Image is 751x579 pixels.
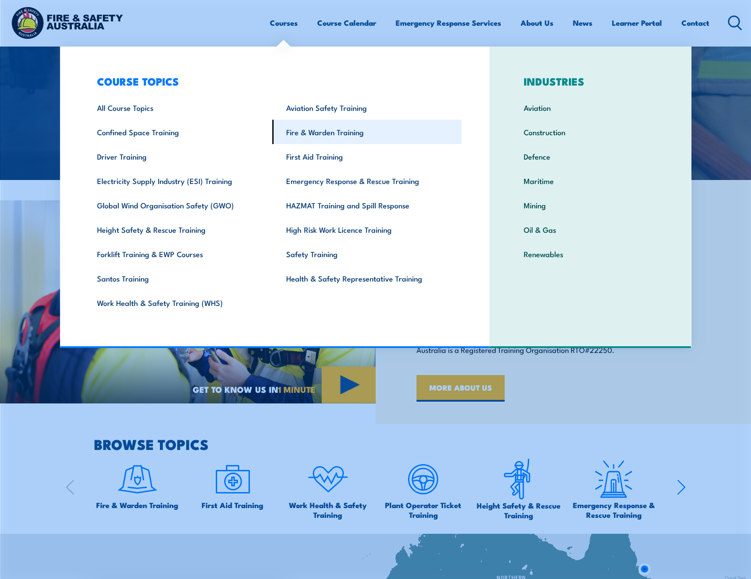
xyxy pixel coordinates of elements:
[396,11,501,35] a: Emergency Response Services
[83,266,272,290] a: Santos Training
[83,144,272,168] a: Driver Training
[510,168,671,193] a: Maritime
[380,500,467,520] span: Plant Operator Ticket Training
[83,168,272,193] a: Electricity Supply Industry (ESI) Training
[593,458,634,500] img: Emergency Response Icon
[117,458,158,500] img: icon-1
[573,11,592,35] a: News
[416,375,505,402] a: MORE ABOUT US
[498,458,539,501] img: icon-6
[272,95,462,120] a: Aviation Safety Training
[307,458,349,500] img: icon-4
[475,501,562,520] span: Height Safety & Rescue Training
[284,458,371,520] a: Work Health & Safety Training
[278,383,315,395] strong: 1 MINUTE
[83,217,272,242] a: Height Safety & Rescue Training
[272,193,462,217] a: HAZMAT Training and Spill Response
[521,11,553,35] a: About Us
[570,458,657,520] a: Emergency Response & Rescue Training
[380,458,467,520] a: Plant Operator Ticket Training
[284,500,371,520] span: Work Health & Safety Training
[510,120,671,144] a: Construction
[94,438,686,450] h2: BROWSE TOPICS
[317,11,376,35] a: Course Calendar
[402,458,444,500] img: icon-5
[83,75,462,87] h3: COURSE TOPICS
[510,75,671,87] h3: INDUSTRIES
[272,168,462,193] a: Emergency Response & Rescue Training
[270,11,298,35] a: Courses
[475,458,562,520] a: Height Safety & Rescue Training
[510,217,671,242] a: Oil & Gas
[272,242,462,266] a: Safety Training
[83,193,272,217] a: Global Wind Organisation Safety (GWO)
[96,500,178,510] span: Fire & Warden Training
[96,458,178,510] a: Fire & Warden Training
[570,500,657,520] span: Emergency Response & Rescue Training
[272,217,462,242] a: High Risk Work Licence Training
[510,95,671,120] a: Aviation
[612,11,662,35] a: Learner Portal
[83,242,272,266] a: Forklift Training & EWP Courses
[510,144,671,168] a: Defence
[202,500,263,510] span: First Aid Training
[83,120,272,144] a: Confined Space Training
[272,266,462,290] a: Health & Safety Representative Training
[212,458,253,500] img: icon-2
[510,242,671,266] a: Renewables
[193,385,315,393] span: GET TO KNOW US IN
[681,11,709,35] a: Contact
[83,95,272,120] a: All Course Topics
[272,144,462,168] a: First Aid Training
[272,120,462,144] a: Fire & Warden Training
[202,458,263,510] a: First Aid Training
[510,193,671,217] a: Mining
[83,290,272,315] a: Work Health & Safety Training (WHS)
